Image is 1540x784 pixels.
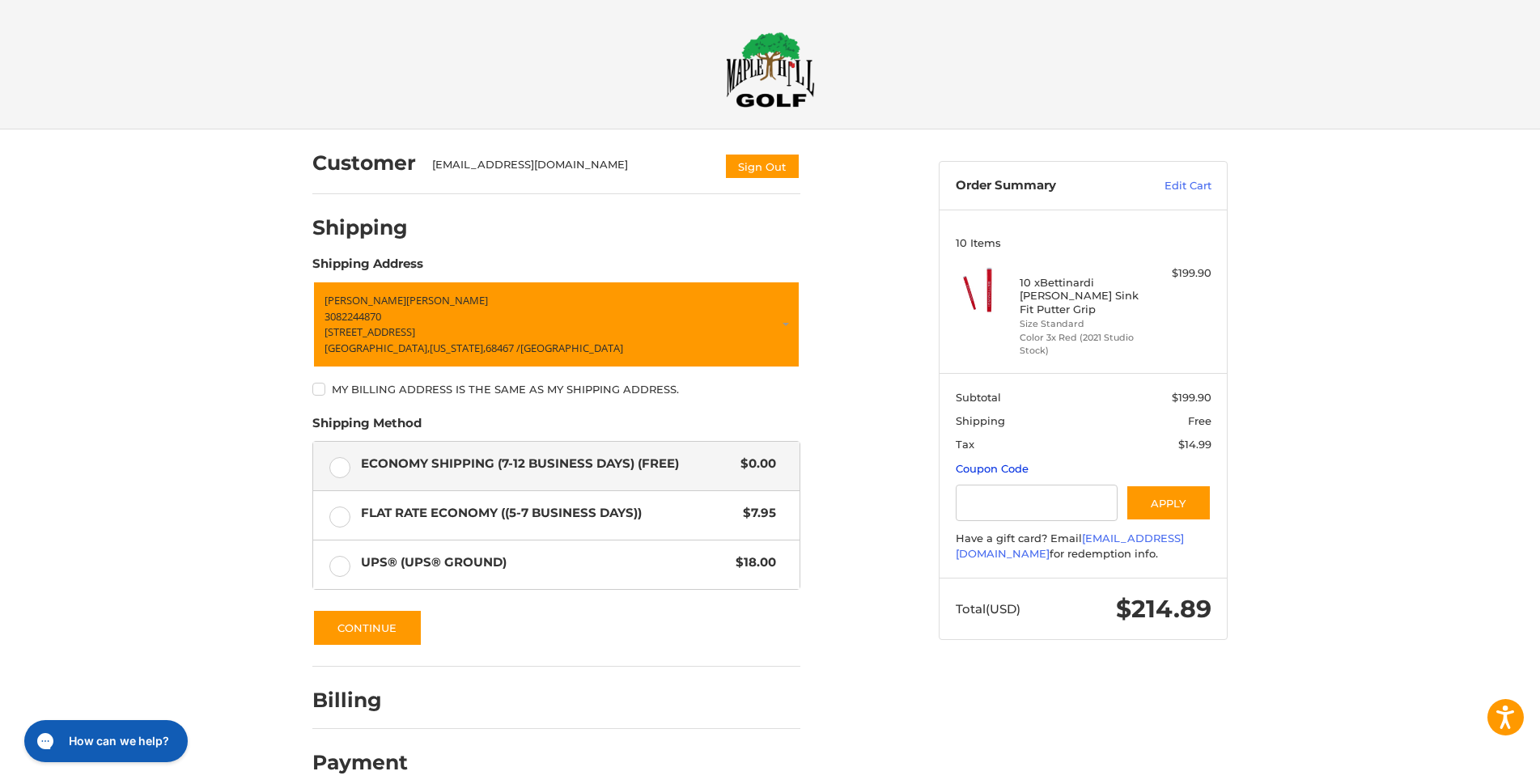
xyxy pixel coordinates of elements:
div: Have a gift card? Email for redemption info. [956,531,1211,562]
span: [GEOGRAPHIC_DATA], [325,341,430,355]
span: UPS® (UPS® Ground) [361,553,728,572]
span: Tax [956,438,974,451]
button: Sign Out [724,153,800,180]
h3: Order Summary [956,178,1130,194]
span: Flat Rate Economy ((5-7 Business Days)) [361,504,736,523]
li: Size Standard [1020,317,1143,331]
li: Color 3x Red (2021 Studio Stock) [1020,331,1143,358]
h2: Payment [312,750,408,775]
button: Apply [1126,485,1211,521]
h2: Billing [312,688,407,713]
button: Continue [312,609,422,646]
h2: Shipping [312,215,408,240]
a: Enter or select a different address [312,281,800,368]
span: Economy Shipping (7-12 Business Days) (Free) [361,455,733,473]
h2: Customer [312,150,416,176]
span: [GEOGRAPHIC_DATA] [520,341,623,355]
span: $0.00 [732,455,776,473]
span: [STREET_ADDRESS] [325,324,415,339]
h3: 10 Items [956,236,1211,249]
span: 3082244870 [325,309,381,324]
span: Subtotal [956,391,1001,404]
a: Edit Cart [1130,178,1211,194]
input: Gift Certificate or Coupon Code [956,485,1118,521]
span: Shipping [956,414,1005,427]
span: Free [1188,414,1211,427]
img: Maple Hill Golf [726,32,815,108]
div: $199.90 [1148,265,1211,282]
span: 68467 / [486,341,520,355]
label: My billing address is the same as my shipping address. [312,383,800,396]
span: $214.89 [1116,594,1211,624]
a: Coupon Code [956,462,1029,475]
span: [PERSON_NAME] [406,293,488,307]
h4: 10 x Bettinardi [PERSON_NAME] Sink Fit Putter Grip [1020,276,1143,316]
span: [US_STATE], [430,341,486,355]
iframe: Gorgias live chat messenger [16,714,195,768]
span: $7.95 [735,504,776,523]
legend: Shipping Method [312,414,422,440]
span: Total (USD) [956,601,1020,617]
span: [PERSON_NAME] [325,293,406,307]
span: $199.90 [1172,391,1211,404]
legend: Shipping Address [312,255,423,281]
iframe: Google Customer Reviews [1406,740,1540,784]
span: $18.00 [728,553,776,572]
div: [EMAIL_ADDRESS][DOMAIN_NAME] [432,157,709,180]
span: $14.99 [1178,438,1211,451]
